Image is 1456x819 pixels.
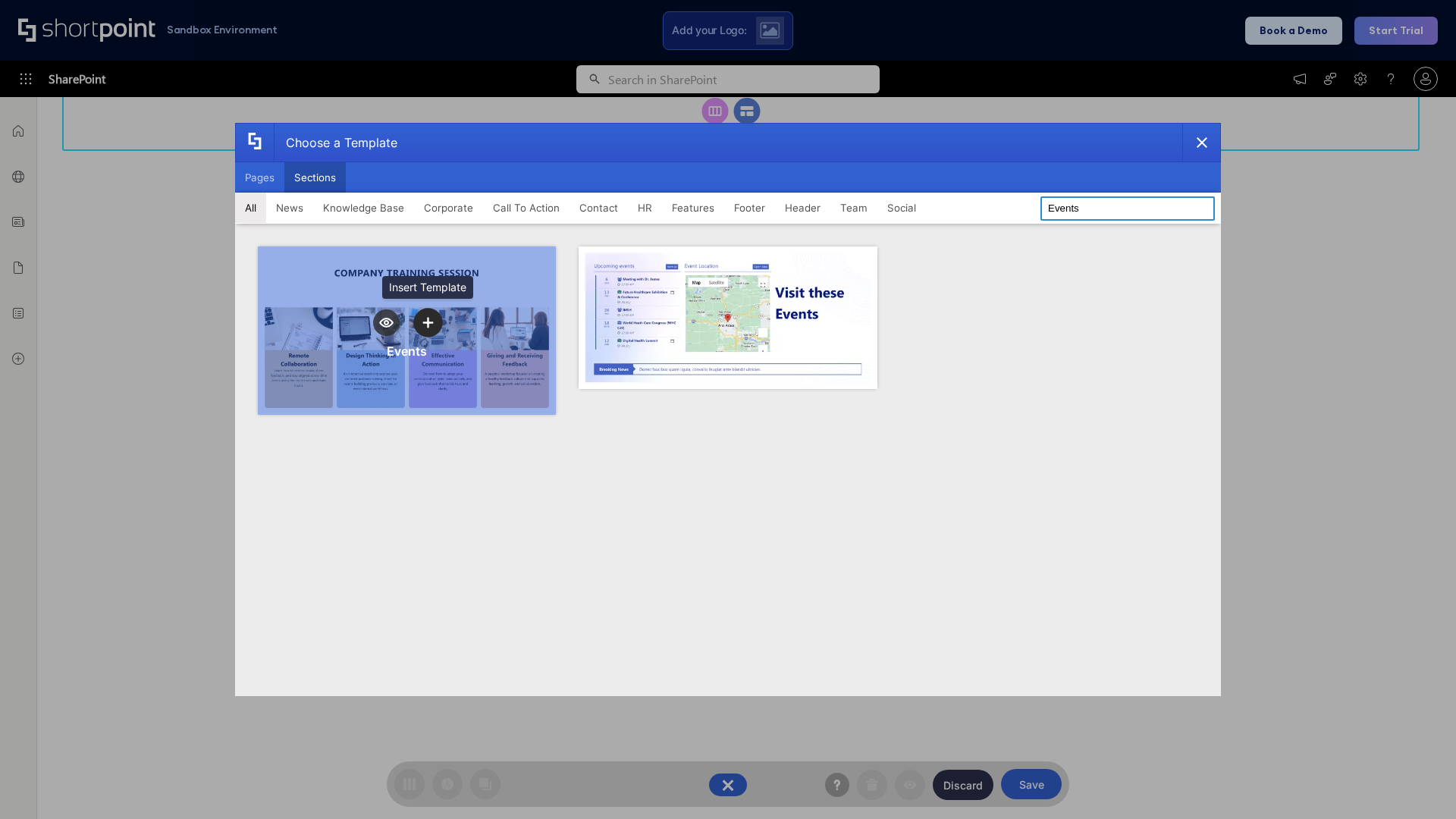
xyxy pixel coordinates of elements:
[775,193,830,223] button: Header
[235,123,1221,696] div: template selector
[662,193,724,223] button: Features
[274,124,397,162] div: Choose a Template
[414,193,483,223] button: Corporate
[313,193,414,223] button: Knowledge Base
[235,193,266,223] button: All
[284,162,346,193] button: Sections
[266,193,313,223] button: News
[1380,746,1456,819] iframe: Chat Widget
[387,344,427,359] div: Events
[830,193,877,223] button: Team
[877,193,926,223] button: Social
[235,162,284,193] button: Pages
[483,193,570,223] button: Call To Action
[628,193,662,223] button: HR
[1040,196,1215,221] input: Search
[570,193,628,223] button: Contact
[724,193,775,223] button: Footer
